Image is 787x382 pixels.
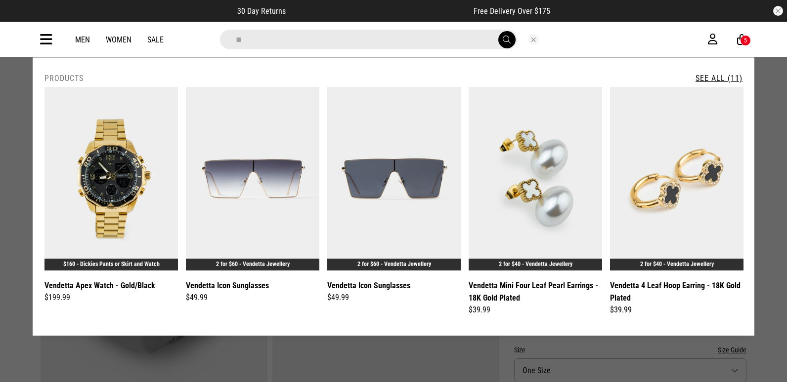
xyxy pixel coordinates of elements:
a: Vendetta Mini Four Leaf Pearl Earrings - 18K Gold Plated [469,279,602,304]
a: 2 for $60 - Vendetta Jewellery [216,261,290,267]
span: 30 Day Returns [237,6,286,16]
div: $39.99 [610,304,743,316]
a: Vendetta Apex Watch - Gold/Black [44,279,155,292]
a: $160 - Dickies Pants or Skirt and Watch [63,261,160,267]
a: 2 for $40 - Vendetta Jewellery [499,261,572,267]
button: Close search [528,34,539,45]
img: Vendetta Apex Watch - Gold/black in Multi [44,87,178,270]
a: Men [75,35,90,44]
a: See All (11) [696,74,743,83]
a: Women [106,35,131,44]
div: $199.99 [44,292,178,304]
div: $49.99 [327,292,461,304]
a: Vendetta 4 Leaf Hoop Earring - 18K Gold Plated [610,279,743,304]
img: Vendetta Icon Sunglasses in Black [327,87,461,270]
img: Vendetta Icon Sunglasses in Grey [186,87,319,270]
a: Vendetta Icon Sunglasses [327,279,410,292]
a: 2 for $60 - Vendetta Jewellery [357,261,431,267]
a: 2 for $40 - Vendetta Jewellery [640,261,714,267]
div: $49.99 [186,292,319,304]
img: Vendetta 4 Leaf Hoop Earring - 18k Gold Plated in Gold [610,87,743,270]
a: Vendetta Icon Sunglasses [186,279,269,292]
a: 5 [737,35,746,45]
div: 5 [744,37,747,44]
button: Open LiveChat chat widget [8,4,38,34]
span: Free Delivery Over $175 [474,6,550,16]
div: $39.99 [469,304,602,316]
a: Sale [147,35,164,44]
iframe: Customer reviews powered by Trustpilot [306,6,454,16]
h2: Products [44,74,84,83]
img: Vendetta Mini Four Leaf Pearl Earrings - 18k Gold Plated in Gold [469,87,602,270]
